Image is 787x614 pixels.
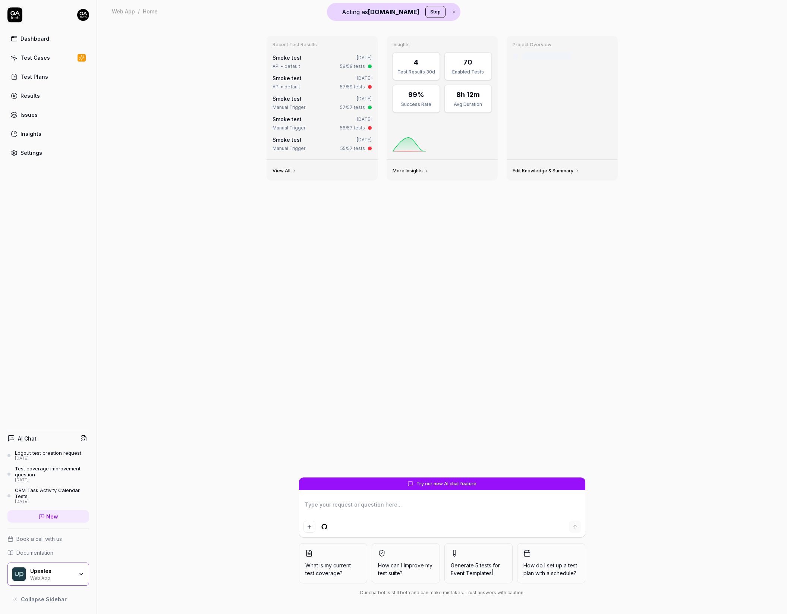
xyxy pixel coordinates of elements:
div: Avg Duration [449,101,487,108]
a: Dashboard [7,31,89,46]
a: Smoke test[DATE]Manual Trigger55/57 tests [271,134,373,153]
div: [DATE] [15,477,89,483]
div: Dashboard [21,35,49,43]
div: Success Rate [397,101,435,108]
div: Issues [21,111,38,119]
div: Test Cases [21,54,50,62]
span: Event Templates [451,570,492,576]
a: Test Cases [7,50,89,65]
time: [DATE] [357,75,372,81]
a: Issues [7,107,89,122]
a: Edit Knowledge & Summary [513,168,579,174]
time: [DATE] [357,96,372,101]
button: Stop [425,6,446,18]
a: Smoke test [273,54,302,61]
a: Insights [7,126,89,141]
span: Book a call with us [16,535,62,543]
div: Manual Trigger [273,125,305,131]
a: Documentation [7,549,89,557]
a: Smoke test[DATE]Manual Trigger56/57 tests [271,114,373,133]
div: Test Results 30d [397,69,435,75]
img: 7ccf6c19-61ad-4a6c-8811-018b02a1b829.jpg [77,9,89,21]
button: How do I set up a test plan with a schedule? [517,543,585,583]
h3: Recent Test Results [273,42,372,48]
div: 59/59 tests [340,63,365,70]
button: Collapse Sidebar [7,592,89,607]
div: Insights [21,130,41,138]
div: [DATE] [15,499,89,504]
h4: AI Chat [18,435,37,442]
span: Collapse Sidebar [21,595,67,603]
div: 57/57 tests [340,104,365,111]
a: Smoke test[DATE]API • default59/59 tests [271,52,373,71]
div: Settings [21,149,42,157]
div: Web App [30,574,73,580]
div: Test coverage improvement question [15,466,89,478]
span: How do I set up a test plan with a schedule? [523,561,579,577]
div: Results [21,92,40,100]
div: Last crawled [DATE] [522,52,572,60]
a: New [7,510,89,523]
button: How can I improve my test suite? [372,543,440,583]
span: Generate 5 tests for [451,561,506,577]
div: Upsales [30,568,73,574]
a: Smoke test [273,95,302,102]
a: More Insights [393,168,429,174]
h3: Insights [393,42,492,48]
div: CRM Task Activity Calendar Tests [15,487,89,499]
div: 4 [414,57,418,67]
time: [DATE] [357,137,372,142]
span: Documentation [16,549,53,557]
a: Results [7,88,89,103]
span: New [46,513,58,520]
a: Smoke test[DATE]Manual Trigger57/57 tests [271,93,373,112]
div: Home [143,7,158,15]
img: Upsales Logo [12,567,26,581]
div: 56/57 tests [340,125,365,131]
div: Enabled Tests [449,69,487,75]
div: Logout test creation request [15,450,81,456]
div: Test Plans [21,73,48,81]
a: View All [273,168,296,174]
div: API • default [273,63,300,70]
span: What is my current test coverage? [305,561,361,577]
div: 8h 12m [456,90,480,100]
div: 99% [408,90,424,100]
span: How can I improve my test suite? [378,561,434,577]
a: Logout test creation request[DATE] [7,450,89,461]
time: [DATE] [357,55,372,60]
div: 70 [463,57,472,67]
div: 55/57 tests [340,145,365,152]
span: Try our new AI chat feature [416,480,476,487]
h3: Project Overview [513,42,612,48]
div: / [138,7,140,15]
button: Upsales LogoUpsalesWeb App [7,563,89,586]
a: Smoke test [273,75,302,81]
a: Test Plans [7,69,89,84]
button: Add attachment [303,521,315,533]
time: [DATE] [357,116,372,122]
a: Settings [7,145,89,160]
a: Book a call with us [7,535,89,543]
a: Smoke test [273,116,302,122]
a: Smoke test[DATE]API • default57/59 tests [271,73,373,92]
a: Smoke test [273,137,302,143]
div: Web App [112,7,135,15]
button: Generate 5 tests forEvent Templates [444,543,513,583]
div: API • default [273,84,300,90]
button: What is my current test coverage? [299,543,367,583]
div: Manual Trigger [273,104,305,111]
div: 57/59 tests [340,84,365,90]
div: Manual Trigger [273,145,305,152]
div: Our chatbot is still beta and can make mistakes. Trust answers with caution. [299,589,585,596]
div: [DATE] [15,456,81,461]
a: CRM Task Activity Calendar Tests[DATE] [7,487,89,504]
a: Test coverage improvement question[DATE] [7,466,89,483]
